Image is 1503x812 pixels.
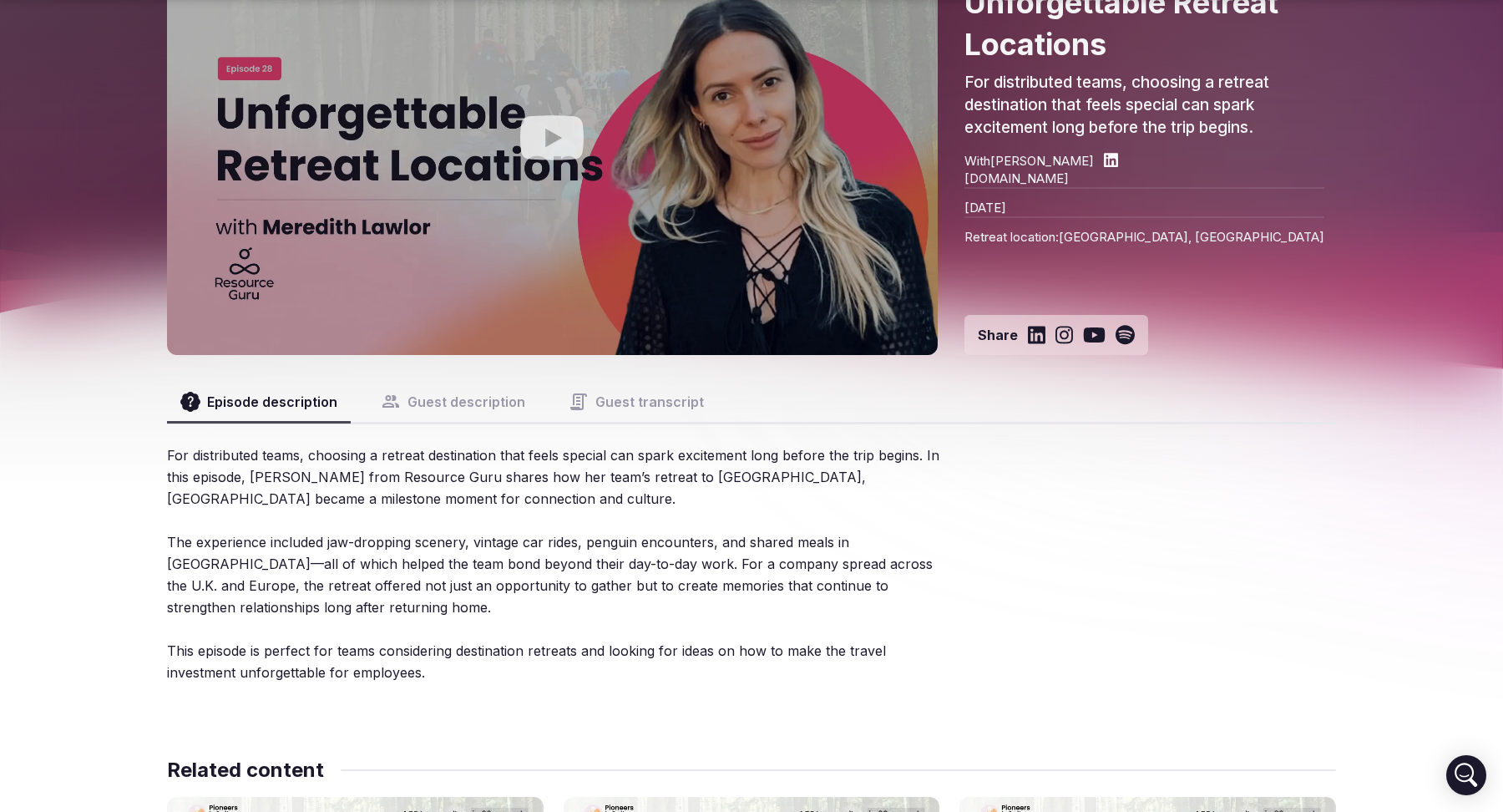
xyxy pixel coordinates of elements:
[964,216,1324,246] p: Retreat location: [GEOGRAPHIC_DATA], [GEOGRAPHIC_DATA]
[555,382,717,422] button: Guest transcript
[167,757,324,784] h2: Related content
[1446,755,1486,795] div: Open Intercom Messenger
[1055,325,1073,345] a: Share on Instagram
[1028,325,1045,345] a: Share on LinkedIn
[1116,325,1135,345] a: Share on Spotify
[964,152,1094,170] p: With [PERSON_NAME]
[964,187,1324,216] p: [DATE]
[978,326,1018,344] span: Share
[367,382,539,422] button: Guest description
[964,72,1336,139] p: For distributed teams, choosing a retreat destination that feels special can spark excitement lon...
[167,444,946,683] div: For distributed teams, choosing a retreat destination that feels special can spark excitement lon...
[964,170,1324,187] a: [DOMAIN_NAME]
[167,382,351,422] button: Episode description
[1083,325,1106,345] a: Share on Youtube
